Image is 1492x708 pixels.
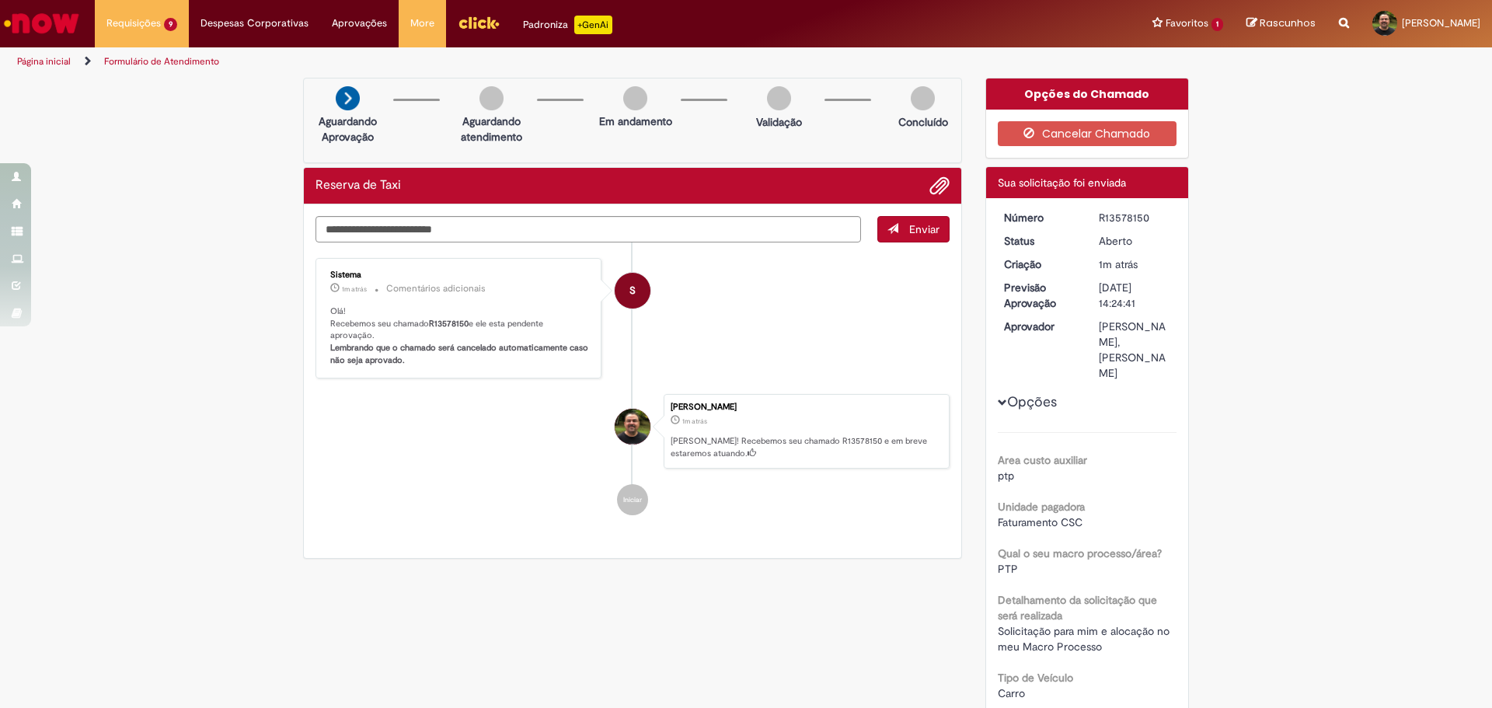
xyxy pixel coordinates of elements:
[909,222,939,236] span: Enviar
[998,686,1025,700] span: Carro
[342,284,367,294] span: 1m atrás
[315,242,950,531] ul: Histórico de tíquete
[998,624,1173,654] span: Solicitação para mim e alocação no meu Macro Processo
[992,280,1088,311] dt: Previsão Aprovação
[756,114,802,130] p: Validação
[104,55,219,68] a: Formulário de Atendimento
[898,114,948,130] p: Concluído
[986,78,1189,110] div: Opções do Chamado
[992,256,1088,272] dt: Criação
[2,8,82,39] img: ServiceNow
[1211,18,1223,31] span: 1
[330,270,589,280] div: Sistema
[767,86,791,110] img: img-circle-grey.png
[164,18,177,31] span: 9
[1246,16,1316,31] a: Rascunhos
[454,113,529,145] p: Aguardando atendimento
[332,16,387,31] span: Aprovações
[998,469,1014,483] span: ptp
[315,179,401,193] h2: Reserva de Taxi Histórico de tíquete
[310,113,385,145] p: Aguardando Aprovação
[992,233,1088,249] dt: Status
[671,403,941,412] div: [PERSON_NAME]
[330,342,591,366] b: Lembrando que o chamado será cancelado automaticamente caso não seja aprovado.
[1402,16,1480,30] span: [PERSON_NAME]
[682,417,707,426] span: 1m atrás
[1099,280,1171,311] div: [DATE] 14:24:41
[1099,210,1171,225] div: R13578150
[386,282,486,295] small: Comentários adicionais
[523,16,612,34] div: Padroniza
[479,86,504,110] img: img-circle-grey.png
[574,16,612,34] p: +GenAi
[12,47,983,76] ul: Trilhas de página
[1099,257,1138,271] time: 29/09/2025 16:24:41
[342,284,367,294] time: 29/09/2025 16:24:53
[330,305,589,367] p: Olá! Recebemos seu chamado e ele esta pendente aprovação.
[998,453,1087,467] b: Area custo auxiliar
[682,417,707,426] time: 29/09/2025 16:24:41
[929,176,950,196] button: Adicionar anexos
[1099,233,1171,249] div: Aberto
[410,16,434,31] span: More
[629,272,636,309] span: S
[1099,257,1138,271] span: 1m atrás
[429,318,469,330] b: R13578150
[615,273,650,309] div: System
[998,500,1085,514] b: Unidade pagadora
[1260,16,1316,30] span: Rascunhos
[458,11,500,34] img: click_logo_yellow_360x200.png
[315,216,861,242] textarea: Digite sua mensagem aqui...
[998,515,1082,529] span: Faturamento CSC
[1166,16,1208,31] span: Favoritos
[998,593,1157,623] b: Detalhamento da solicitação que será realizada
[315,394,950,469] li: Alexandre Cristino Da Silva
[998,671,1073,685] b: Tipo de Veículo
[1099,319,1171,381] div: [PERSON_NAME], [PERSON_NAME]
[106,16,161,31] span: Requisições
[911,86,935,110] img: img-circle-grey.png
[17,55,71,68] a: Página inicial
[336,86,360,110] img: arrow-next.png
[615,409,650,445] div: Alexandre Cristino Da Silva
[998,562,1018,576] span: PTP
[998,176,1126,190] span: Sua solicitação foi enviada
[671,435,941,459] p: [PERSON_NAME]! Recebemos seu chamado R13578150 e em breve estaremos atuando.
[998,121,1177,146] button: Cancelar Chamado
[623,86,647,110] img: img-circle-grey.png
[1099,256,1171,272] div: 29/09/2025 16:24:41
[992,319,1088,334] dt: Aprovador
[200,16,309,31] span: Despesas Corporativas
[992,210,1088,225] dt: Número
[877,216,950,242] button: Enviar
[599,113,672,129] p: Em andamento
[998,546,1162,560] b: Qual o seu macro processo/área?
